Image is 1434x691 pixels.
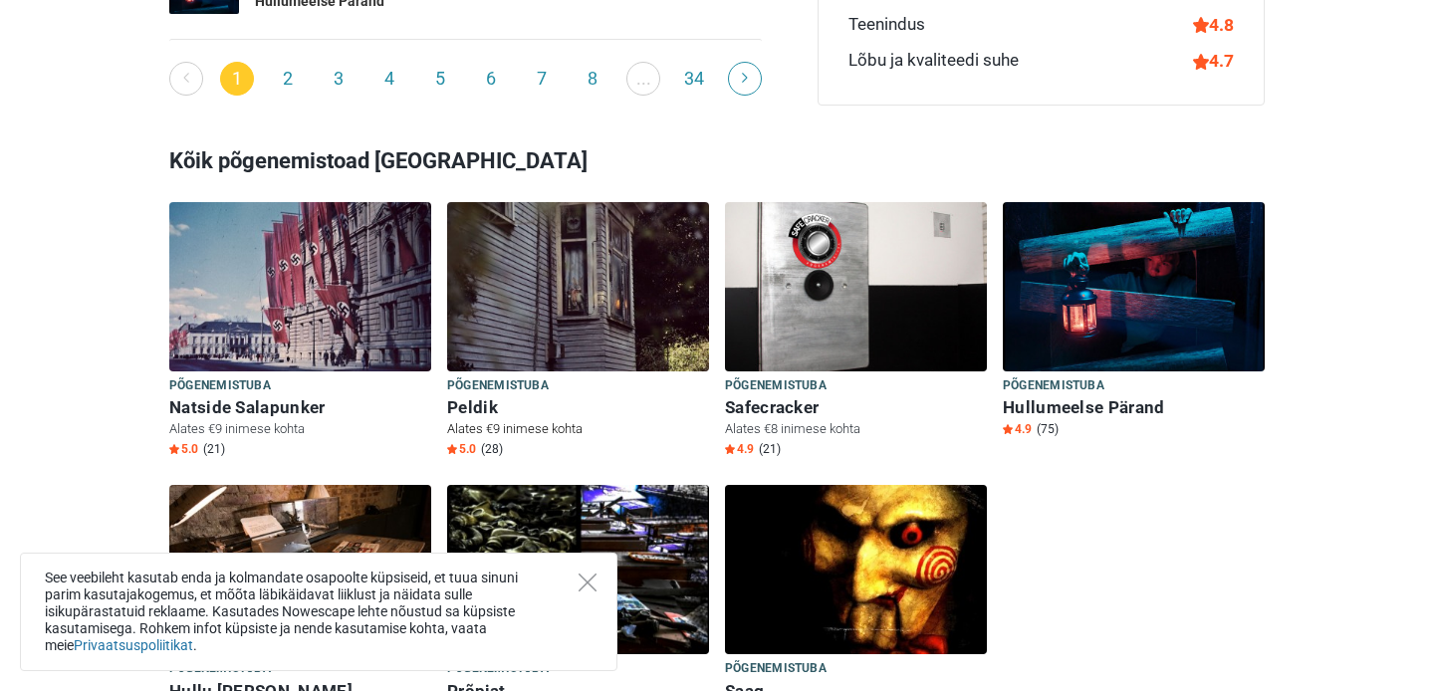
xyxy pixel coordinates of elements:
a: Hullumeelse Pärand Põgenemistuba Hullumeelse Pärand Star4.9 (75) [1003,202,1265,442]
span: Põgenemistuba [725,658,827,680]
div: Teenindus [848,12,925,38]
h6: Peldik [447,397,709,418]
a: Natside Salapunker Põgenemistuba Natside Salapunker Alates €9 inimese kohta Star5.0 (21) [169,202,431,462]
img: Safecracker [725,202,987,371]
img: Saag [725,485,987,654]
span: Põgenemistuba [1003,375,1104,397]
a: 6 [474,62,508,96]
span: 1 [220,62,254,96]
span: (75) [1037,421,1059,437]
img: Star [447,444,457,454]
h3: Kõik põgenemistoad [GEOGRAPHIC_DATA] [169,135,1265,187]
span: (21) [203,441,225,457]
img: Natside Salapunker [169,202,431,371]
a: 34 [677,62,711,96]
div: 4.7 [1193,48,1234,74]
h6: Safecracker [725,397,987,418]
div: See veebileht kasutab enda ja kolmandate osapoolte küpsiseid, et tuua sinuni parim kasutajakogemu... [20,553,617,671]
img: Hullumeelse Pärand [1003,202,1265,371]
a: Peldik Põgenemistuba Peldik Alates €9 inimese kohta Star5.0 (28) [447,202,709,462]
span: 5.0 [447,441,476,457]
img: Star [169,444,179,454]
a: Privaatsuspoliitikat [74,637,193,653]
h6: Natside Salapunker [169,397,431,418]
span: (21) [759,441,781,457]
img: Hullu Kelder [169,485,431,654]
span: Põgenemistuba [447,375,549,397]
a: 5 [423,62,457,96]
a: 8 [576,62,609,96]
span: 4.9 [1003,421,1032,437]
a: 7 [525,62,559,96]
img: Prõpjat [447,485,709,654]
a: 2 [271,62,305,96]
p: Alates €9 inimese kohta [447,420,709,438]
a: 3 [322,62,356,96]
div: 4.8 [1193,12,1234,38]
span: (28) [481,441,503,457]
span: Põgenemistuba [169,375,271,397]
button: Close [579,574,597,591]
span: Põgenemistuba [725,375,827,397]
p: Alates €8 inimese kohta [725,420,987,438]
span: 4.9 [725,441,754,457]
div: Lõbu ja kvaliteedi suhe [848,48,1019,74]
p: Alates €9 inimese kohta [169,420,431,438]
span: 5.0 [169,441,198,457]
img: Peldik [447,202,709,371]
img: Star [725,444,735,454]
a: 4 [372,62,406,96]
h6: Hullumeelse Pärand [1003,397,1265,418]
a: Safecracker Põgenemistuba Safecracker Alates €8 inimese kohta Star4.9 (21) [725,202,987,462]
img: Star [1003,424,1013,434]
